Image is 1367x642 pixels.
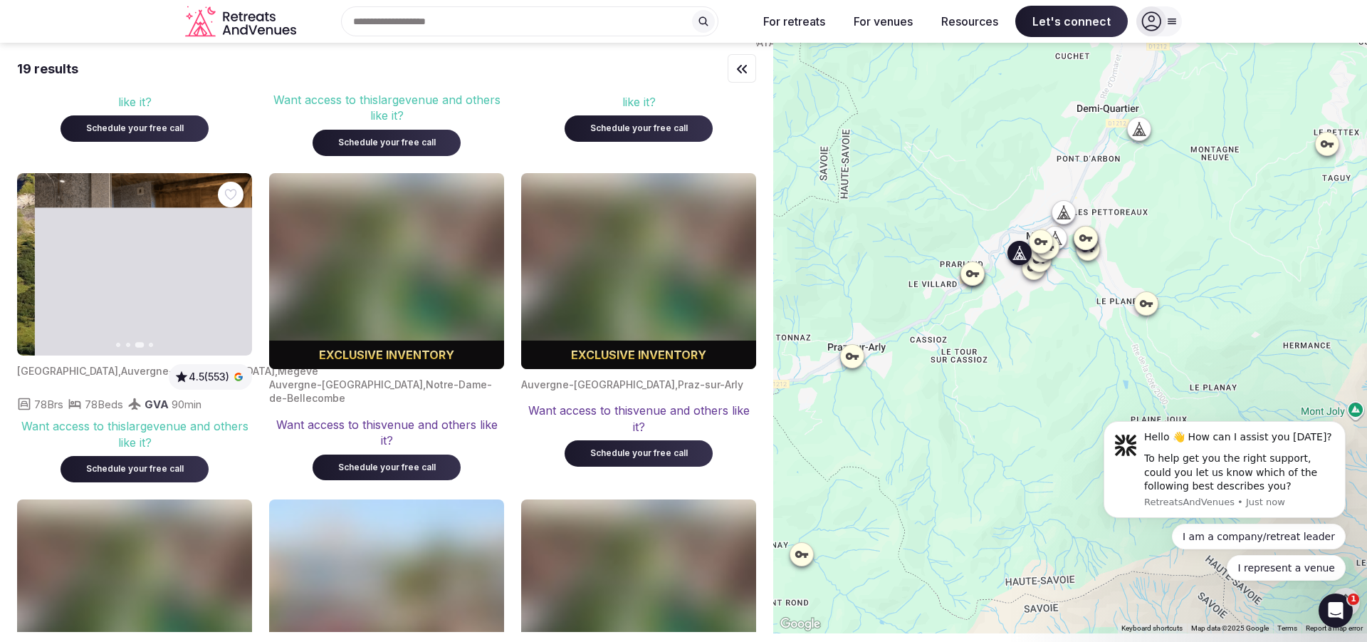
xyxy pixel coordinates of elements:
[313,134,461,148] a: Schedule your free call
[330,137,444,149] div: Schedule your free call
[185,6,299,38] a: Visit the homepage
[269,378,423,390] span: Auvergne-[GEOGRAPHIC_DATA]
[313,459,461,473] a: Schedule your free call
[678,378,743,390] span: Praz-sur-Arly
[582,447,696,460] div: Schedule your free call
[842,6,924,37] button: For venues
[1319,594,1353,628] iframe: Intercom live chat
[1082,408,1367,589] iframe: Intercom notifications message
[565,120,713,134] a: Schedule your free call
[1306,624,1363,632] a: Report a map error
[126,343,130,347] button: Go to slide 2
[269,346,504,363] div: Exclusive inventory
[777,615,824,633] img: Google
[777,615,824,633] a: Open this area in Google Maps (opens a new window)
[149,343,153,347] button: Go to slide 4
[1121,623,1183,633] button: Keyboard shortcuts
[521,403,756,435] div: Want access to this venue and others like it?
[330,462,444,474] div: Schedule your free call
[61,460,209,475] a: Schedule your free call
[172,397,201,412] span: 90 min
[78,463,192,475] div: Schedule your free call
[116,343,120,347] button: Go to slide 1
[121,365,275,377] span: Auvergne-[GEOGRAPHIC_DATA]
[118,365,121,377] span: ,
[35,173,270,356] img: Featured image for venue
[17,365,118,377] span: [GEOGRAPHIC_DATA]
[1348,594,1359,605] span: 1
[1191,624,1269,632] span: Map data ©2025 Google
[1277,624,1297,632] a: Terms (opens in new tab)
[85,397,123,412] span: 78 Beds
[135,343,145,348] button: Go to slide 3
[78,123,192,135] div: Schedule your free call
[34,397,63,412] span: 78 Brs
[145,398,169,411] span: GVA
[61,120,209,134] a: Schedule your free call
[675,378,678,390] span: ,
[17,418,252,450] div: Want access to this large venue and others like it?
[752,6,837,37] button: For retreats
[269,92,504,124] div: Want access to this large venue and others like it?
[930,6,1010,37] button: Resources
[17,60,78,78] div: 19 results
[174,370,246,384] button: 4.5(553)
[582,123,696,135] div: Schedule your free call
[189,370,229,384] span: 4.5 (553)
[565,445,713,459] a: Schedule your free call
[269,173,504,369] img: Blurred cover image for a premium venue
[185,6,299,38] svg: Retreats and Venues company logo
[521,173,756,369] img: Blurred cover image for a premium venue
[521,346,756,363] div: Exclusive inventory
[1015,6,1128,37] span: Let's connect
[521,378,675,390] span: Auvergne-[GEOGRAPHIC_DATA]
[269,417,504,449] div: Want access to this venue and others like it?
[423,378,426,390] span: ,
